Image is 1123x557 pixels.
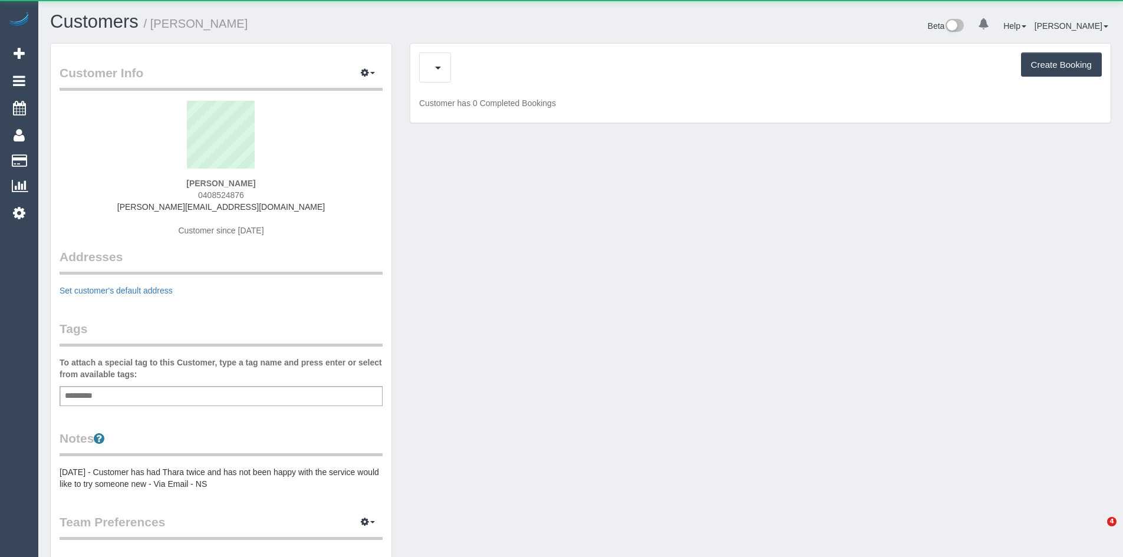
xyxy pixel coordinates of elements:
[1083,517,1111,545] iframe: Intercom live chat
[178,226,264,235] span: Customer since [DATE]
[1107,517,1117,526] span: 4
[186,179,255,188] strong: [PERSON_NAME]
[1003,21,1026,31] a: Help
[60,320,383,347] legend: Tags
[117,202,325,212] a: [PERSON_NAME][EMAIL_ADDRESS][DOMAIN_NAME]
[928,21,964,31] a: Beta
[419,97,1102,109] p: Customer has 0 Completed Bookings
[1035,21,1108,31] a: [PERSON_NAME]
[1021,52,1102,77] button: Create Booking
[60,430,383,456] legend: Notes
[198,190,244,200] span: 0408524876
[60,286,173,295] a: Set customer's default address
[60,466,383,490] pre: [DATE] - Customer has had Thara twice and has not been happy with the service would like to try s...
[60,64,383,91] legend: Customer Info
[60,357,383,380] label: To attach a special tag to this Customer, type a tag name and press enter or select from availabl...
[50,11,139,32] a: Customers
[144,17,248,30] small: / [PERSON_NAME]
[7,12,31,28] img: Automaid Logo
[944,19,964,34] img: New interface
[60,513,383,540] legend: Team Preferences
